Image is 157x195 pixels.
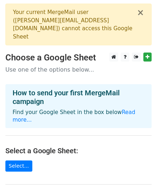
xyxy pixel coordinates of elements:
button: × [137,8,144,17]
div: Your current MergeMail user ( [PERSON_NAME][EMAIL_ADDRESS][DOMAIN_NAME] ) cannot access this Goog... [13,8,137,41]
h4: Select a Google Sheet: [5,146,152,155]
p: Find your Google Sheet in the box below [13,109,144,124]
a: Select... [5,160,32,172]
a: Read more... [13,109,135,123]
h3: Choose a Google Sheet [5,53,152,63]
h4: How to send your first MergeMail campaign [13,89,144,106]
p: Use one of the options below... [5,66,152,73]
